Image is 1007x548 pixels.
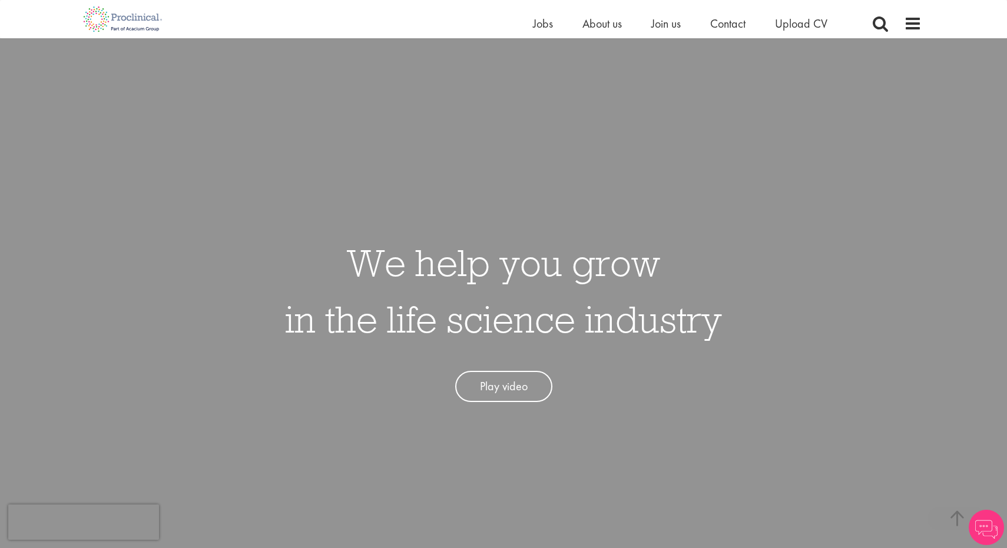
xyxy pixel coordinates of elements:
a: Contact [710,16,746,31]
a: About us [582,16,622,31]
a: Upload CV [775,16,827,31]
h1: We help you grow in the life science industry [285,234,722,347]
a: Join us [651,16,681,31]
img: Chatbot [969,510,1004,545]
a: Jobs [533,16,553,31]
a: Play video [455,371,552,402]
